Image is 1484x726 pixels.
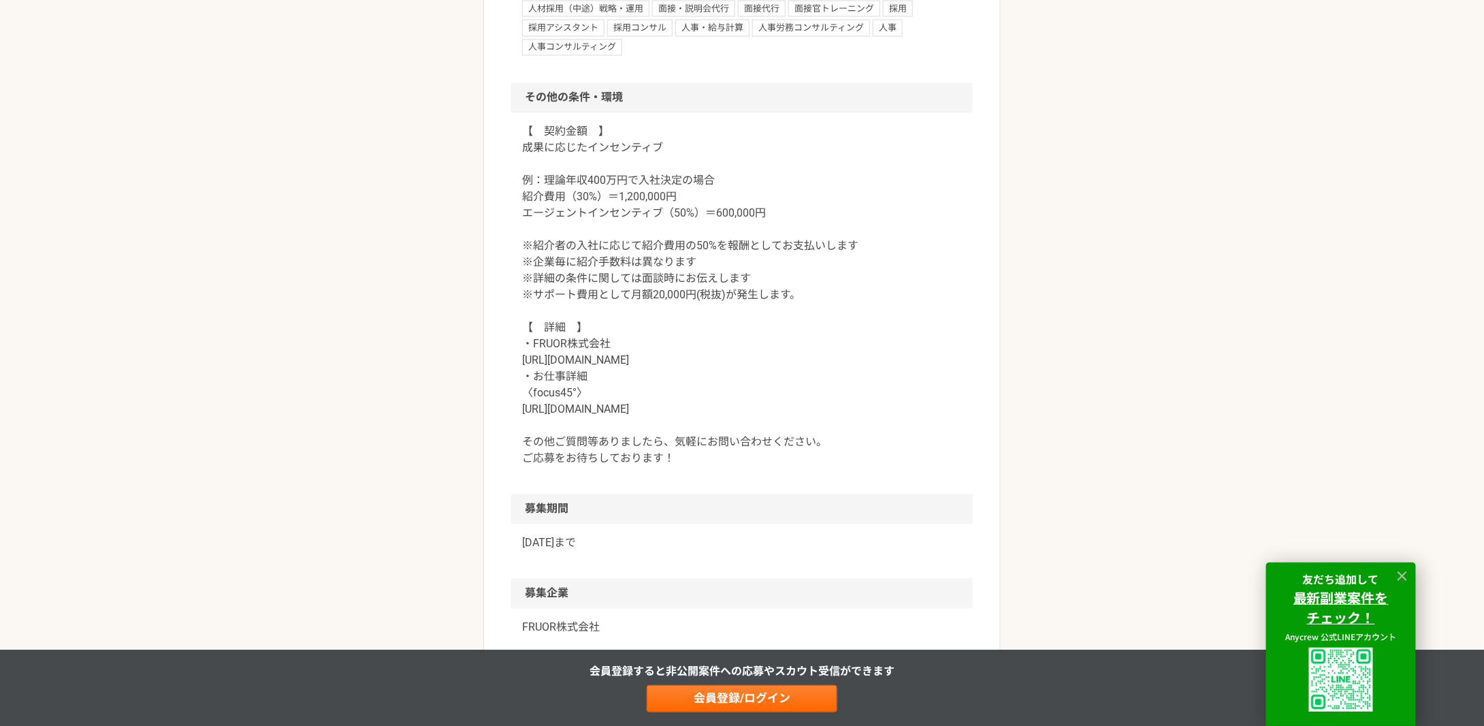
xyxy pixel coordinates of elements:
span: 人材採用（中途）戦略・運用 [522,1,649,17]
span: 人事 [873,20,903,36]
h2: 募集期間 [511,494,973,524]
span: 人事・給与計算 [675,20,749,36]
p: 【 契約金額 】 成果に応じたインセンティブ 例：理論年収400万円で入社決定の場合 紹介費用（30%）＝1,200,000円 エージェントインセンティブ（50%）＝600,000円 ※紹介者の... [522,124,962,467]
span: 面接・説明会代行 [652,1,735,17]
a: チェック！ [1307,610,1375,627]
strong: チェック！ [1307,607,1375,627]
a: 会員登録/ログイン [647,685,837,712]
img: uploaded%2F9x3B4GYyuJhK5sXzQK62fPT6XL62%2F_1i3i91es70ratxpc0n6.png [1309,648,1373,712]
strong: 最新副業案件を [1293,588,1389,607]
span: 面接官トレーニング [788,1,880,17]
span: 採用 [883,1,913,17]
span: 人事コンサルティング [522,40,622,56]
span: Anycrew 公式LINEアカウント [1286,631,1397,642]
a: FRUOR株式会社 [522,620,962,636]
span: 採用アシスタント [522,20,604,36]
strong: 友だち追加して [1303,571,1379,587]
p: [DATE]まで [522,535,962,552]
span: 面接代行 [738,1,786,17]
span: 人事労務コンサルティング [752,20,870,36]
h2: 募集企業 [511,579,973,609]
p: 会員登録すると非公開案件への応募やスカウト受信ができます [590,663,894,680]
a: 最新副業案件を [1293,590,1389,607]
h2: その他の条件・環境 [511,83,973,113]
span: 採用コンサル [607,20,673,36]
